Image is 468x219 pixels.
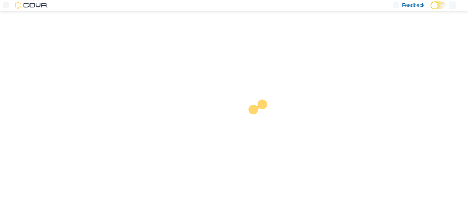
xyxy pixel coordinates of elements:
img: Cova [15,1,48,9]
input: Dark Mode [430,1,446,9]
span: Feedback [402,1,425,9]
img: cova-loader [234,94,289,149]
